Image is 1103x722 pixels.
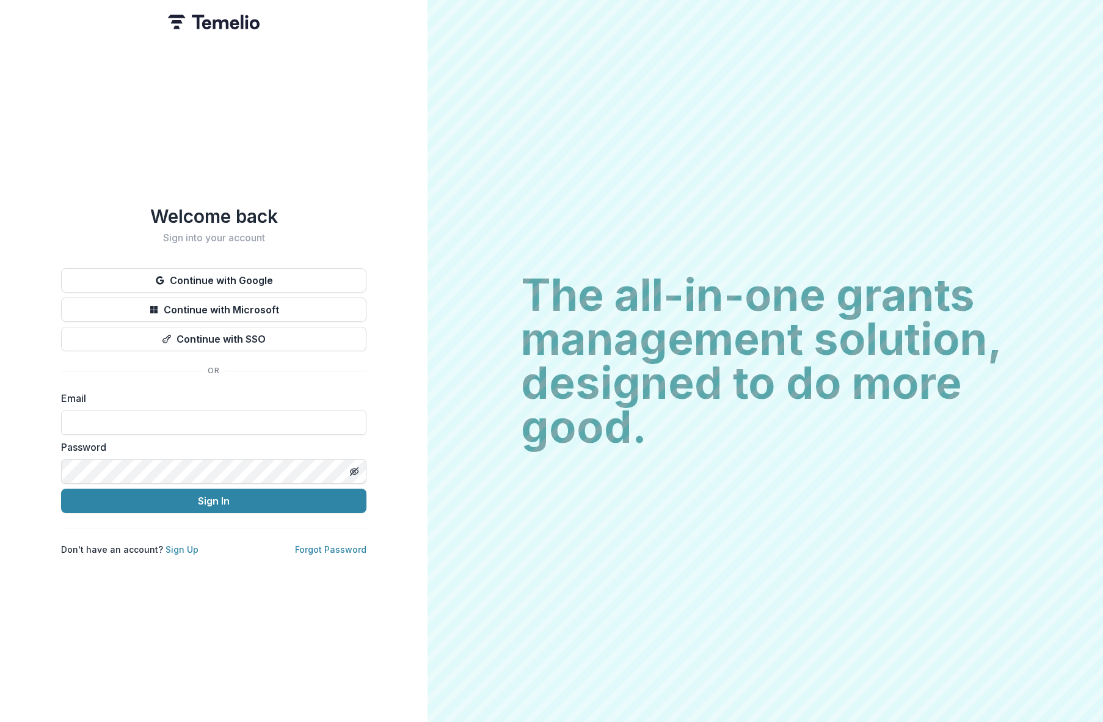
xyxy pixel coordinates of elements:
[61,232,366,244] h2: Sign into your account
[61,543,198,556] p: Don't have an account?
[166,544,198,555] a: Sign Up
[61,327,366,351] button: Continue with SSO
[61,489,366,513] button: Sign In
[61,205,366,227] h1: Welcome back
[61,440,359,454] label: Password
[61,297,366,322] button: Continue with Microsoft
[344,462,364,481] button: Toggle password visibility
[168,15,260,29] img: Temelio
[295,544,366,555] a: Forgot Password
[61,268,366,293] button: Continue with Google
[61,391,359,406] label: Email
